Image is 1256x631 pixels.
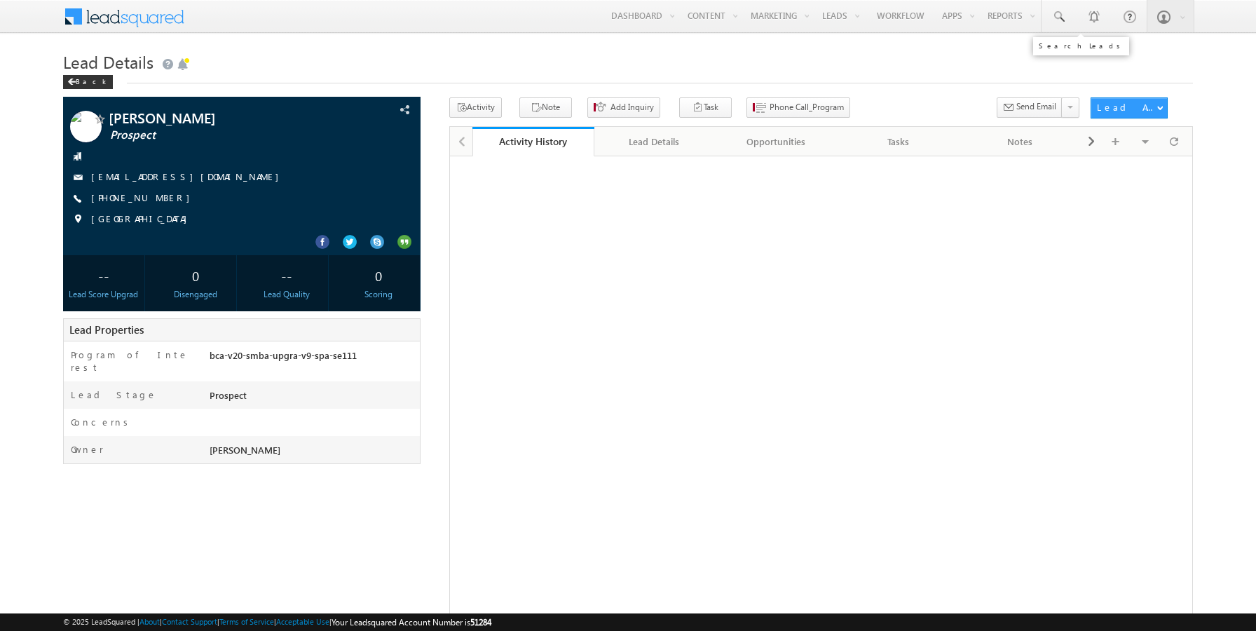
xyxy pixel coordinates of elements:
[332,617,491,627] span: Your Leadsquared Account Number is
[91,191,197,205] span: [PHONE_NUMBER]
[71,348,193,374] label: Program of Interest
[1097,101,1156,114] div: Lead Actions
[70,111,102,147] img: Profile photo
[162,617,217,626] a: Contact Support
[727,133,825,150] div: Opportunities
[483,135,584,148] div: Activity History
[679,97,732,118] button: Task
[587,97,660,118] button: Add Inquiry
[1091,97,1168,118] button: Lead Actions
[606,133,704,150] div: Lead Details
[960,127,1081,156] a: Notes
[110,128,334,142] span: Prospect
[472,127,594,156] a: Activity History
[71,388,157,401] label: Lead Stage
[276,617,329,626] a: Acceptable Use
[219,617,274,626] a: Terms of Service
[158,262,233,288] div: 0
[63,75,113,89] div: Back
[519,97,572,118] button: Note
[449,97,502,118] button: Activity
[250,288,325,301] div: Lead Quality
[716,127,838,156] a: Opportunities
[838,127,960,156] a: Tasks
[91,170,286,182] a: [EMAIL_ADDRESS][DOMAIN_NAME]
[63,74,120,86] a: Back
[997,97,1063,118] button: Send Email
[746,97,850,118] button: Phone Call_Program
[770,101,844,114] span: Phone Call_Program
[109,111,332,125] span: [PERSON_NAME]
[250,262,325,288] div: --
[1039,41,1124,50] div: Search Leads
[210,444,280,456] span: [PERSON_NAME]
[470,617,491,627] span: 51284
[69,323,144,337] span: Lead Properties
[849,133,947,150] div: Tasks
[139,617,160,626] a: About
[206,388,420,408] div: Prospect
[206,348,420,368] div: bca-v20-smba-upgra-v9-spa-se111
[341,262,416,288] div: 0
[971,133,1069,150] div: Notes
[1016,100,1056,113] span: Send Email
[91,212,194,226] span: [GEOGRAPHIC_DATA]
[341,288,416,301] div: Scoring
[67,288,142,301] div: Lead Score Upgrad
[71,416,133,428] label: Concerns
[71,443,104,456] label: Owner
[63,50,153,73] span: Lead Details
[67,262,142,288] div: --
[63,616,491,629] span: © 2025 LeadSquared | | | | |
[594,127,716,156] a: Lead Details
[610,101,654,114] span: Add Inquiry
[158,288,233,301] div: Disengaged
